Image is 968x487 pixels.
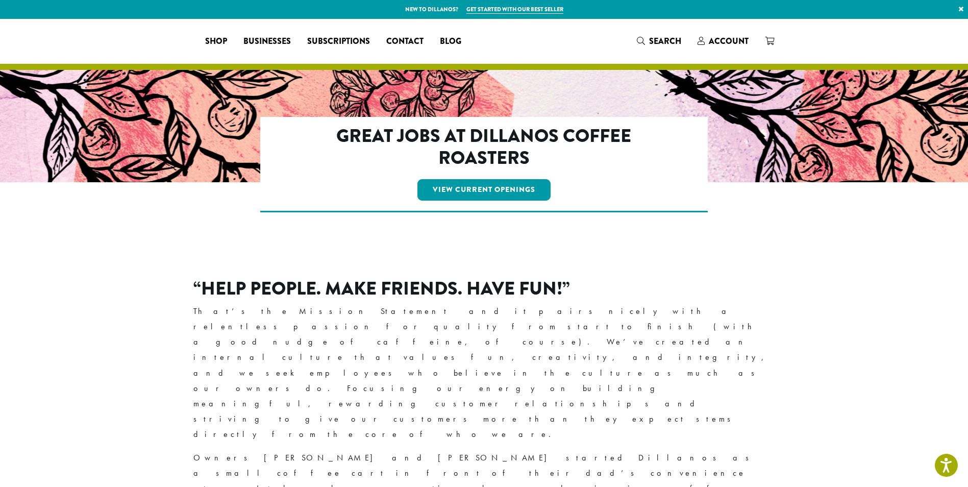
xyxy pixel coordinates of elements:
[193,304,775,442] p: That’s the Mission Statement and it pairs nicely with a relentless passion for quality from start...
[193,278,775,300] h2: “Help People. Make Friends. Have Fun!”
[466,5,563,14] a: Get started with our best seller
[386,35,424,48] span: Contact
[440,35,461,48] span: Blog
[629,33,689,50] a: Search
[205,35,227,48] span: Shop
[709,35,749,47] span: Account
[417,179,551,201] a: View Current Openings
[197,33,235,50] a: Shop
[243,35,291,48] span: Businesses
[649,35,681,47] span: Search
[304,125,664,169] h2: Great Jobs at Dillanos Coffee Roasters
[307,35,370,48] span: Subscriptions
